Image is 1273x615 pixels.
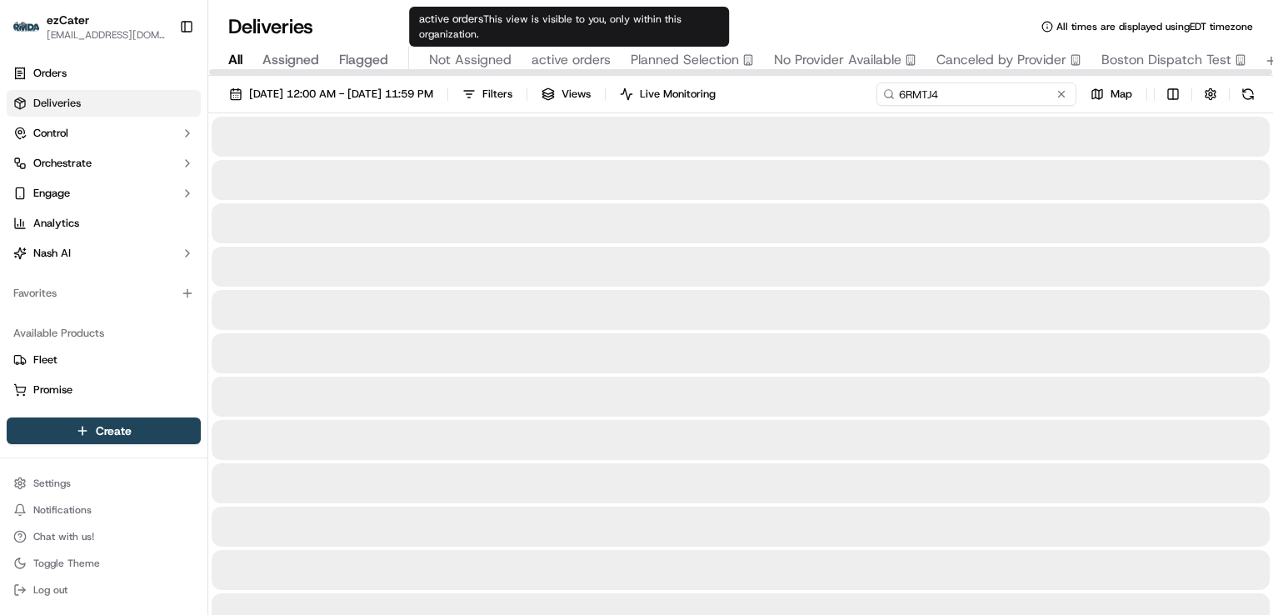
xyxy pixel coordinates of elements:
div: Favorites [7,280,201,307]
span: Nash AI [33,246,71,261]
button: Engage [7,180,201,207]
span: Boston Dispatch Test [1101,50,1231,70]
div: Available Products [7,320,201,347]
button: [DATE] 12:00 AM - [DATE] 11:59 PM [222,82,441,106]
span: This view is visible to you, only within this organization. [419,12,681,41]
span: active orders [532,50,611,70]
span: Orchestrate [33,156,92,171]
h1: Deliveries [228,13,313,40]
span: Not Assigned [429,50,512,70]
span: Pylon [166,282,202,295]
span: Flagged [339,50,388,70]
span: Views [562,87,591,102]
button: Notifications [7,498,201,522]
button: Fleet [7,347,201,373]
span: Notifications [33,503,92,517]
div: active orders [409,7,729,47]
button: Map [1083,82,1140,106]
button: [EMAIL_ADDRESS][DOMAIN_NAME] [47,28,166,42]
button: Control [7,120,201,147]
span: Knowledge Base [33,242,127,258]
span: Orders [33,66,67,81]
a: 💻API Documentation [134,235,274,265]
button: Filters [455,82,520,106]
a: Fleet [13,352,194,367]
img: Nash [17,17,50,50]
a: Promise [13,382,194,397]
span: Chat with us! [33,530,94,543]
a: Powered byPylon [117,282,202,295]
button: Start new chat [283,164,303,184]
div: Start new chat [57,159,273,176]
span: Assigned [262,50,319,70]
button: Live Monitoring [612,82,723,106]
span: All [228,50,242,70]
div: We're available if you need us! [57,176,211,189]
span: Canceled by Provider [936,50,1066,70]
img: 1736555255976-a54dd68f-1ca7-489b-9aae-adbdc363a1c4 [17,159,47,189]
span: Settings [33,477,71,490]
button: ezCaterezCater[EMAIL_ADDRESS][DOMAIN_NAME] [7,7,172,47]
span: Filters [482,87,512,102]
span: Deliveries [33,96,81,111]
span: Control [33,126,68,141]
button: Log out [7,578,201,602]
button: Orchestrate [7,150,201,177]
button: Promise [7,377,201,403]
span: No Provider Available [774,50,901,70]
button: Refresh [1236,82,1260,106]
div: 💻 [141,243,154,257]
img: ezCater [13,22,40,32]
span: Analytics [33,216,79,231]
span: Create [96,422,132,439]
span: All times are displayed using EDT timezone [1056,20,1253,33]
div: 📗 [17,243,30,257]
span: Promise [33,382,72,397]
span: Fleet [33,352,57,367]
button: Chat with us! [7,525,201,548]
a: 📗Knowledge Base [10,235,134,265]
span: Toggle Theme [33,557,100,570]
span: [DATE] 12:00 AM - [DATE] 11:59 PM [249,87,433,102]
span: API Documentation [157,242,267,258]
a: Orders [7,60,201,87]
span: Live Monitoring [640,87,716,102]
button: Toggle Theme [7,552,201,575]
a: Analytics [7,210,201,237]
button: ezCater [47,12,89,28]
span: Planned Selection [631,50,739,70]
button: Nash AI [7,240,201,267]
a: Deliveries [7,90,201,117]
button: Views [534,82,598,106]
button: Create [7,417,201,444]
span: Map [1111,87,1132,102]
button: Settings [7,472,201,495]
input: Got a question? Start typing here... [43,107,300,125]
p: Welcome 👋 [17,67,303,93]
span: Engage [33,186,70,201]
span: Log out [33,583,67,597]
input: Type to search [876,82,1076,106]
